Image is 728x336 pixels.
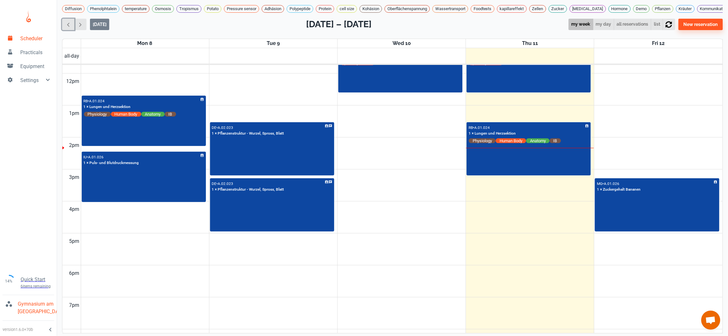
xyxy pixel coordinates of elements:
span: Human Body [496,138,526,143]
span: Zucker [549,6,567,12]
p: MG • [597,181,604,186]
span: Physiology [84,111,111,117]
div: 6pm [68,265,81,281]
a: September 11, 2025 [521,39,539,48]
span: [MEDICAL_DATA] [570,6,606,12]
p: A.01.024 [89,99,105,103]
span: Foodtests [471,6,494,12]
button: New reservation [679,19,723,30]
div: Hormone [609,5,631,13]
p: 1 × Lungen und Herzsektion [84,104,131,110]
div: 12pm [65,73,81,89]
span: IB [550,138,561,143]
p: IU • [84,155,88,159]
p: 1 × Puls- und Blutdruckmessung [84,160,139,166]
span: all-day [63,52,81,60]
div: 4pm [68,201,81,217]
div: [MEDICAL_DATA] [570,5,606,13]
span: Tropismus [177,6,201,12]
span: Pflanzen [653,6,673,12]
a: September 9, 2025 [265,39,281,48]
button: refresh [663,19,675,30]
span: kapillareffekt [497,6,527,12]
div: kapillareffekt [497,5,527,13]
h2: [DATE] – [DATE] [306,18,372,31]
span: Protein [316,6,334,12]
span: IB [165,111,176,117]
span: Anatomy [526,138,550,143]
div: Kohäsion [360,5,382,13]
div: Demo [633,5,650,13]
span: Kohäsion [360,6,382,12]
span: Polypeptide [287,6,313,12]
a: September 8, 2025 [136,39,154,48]
div: Wassertransport [432,5,468,13]
div: cell size [337,5,357,13]
span: Potato [204,6,221,12]
div: 1pm [68,105,81,121]
a: September 10, 2025 [391,39,412,48]
p: A.02.023 [218,181,233,186]
span: Demo [634,6,649,12]
div: Potato [204,5,221,13]
p: DE • [212,125,218,130]
button: Next week [74,19,86,30]
div: Adhäsion [262,5,284,13]
span: Phenolphtalein [87,6,119,12]
div: 5pm [68,233,81,249]
span: Diffusion [62,6,84,12]
button: my week [569,19,593,30]
p: 1 × Zuckergehalt Bananen [597,187,641,193]
div: Protein [316,5,334,13]
div: Diffusion [62,5,85,13]
div: Zellen [529,5,546,13]
p: RB • [469,125,474,130]
p: A.02.023 [218,125,233,130]
span: Pressure sensor [224,6,259,12]
button: my day [593,19,614,30]
button: [DATE] [90,19,109,30]
div: Osmosis [152,5,174,13]
div: 3pm [68,169,81,185]
div: Pressure sensor [224,5,259,13]
div: Phenolphtalein [87,5,119,13]
p: 1 × Pflanzenstruktur - Wurzel, Spross, Blatt [212,131,284,136]
button: all reservations [614,19,651,30]
p: DE • [212,181,218,186]
p: A.01.024 [474,125,490,130]
span: Human Body [111,111,141,117]
button: Previous week [62,19,74,30]
span: Physiology [469,138,496,143]
span: Kräuter [676,6,694,12]
div: Chat öffnen [701,311,720,330]
span: Osmosis [152,6,174,12]
div: temperature [122,5,150,13]
span: Adhäsion [262,6,284,12]
div: Kräuter [676,5,695,13]
span: Hormone [609,6,630,12]
div: Foodtests [471,5,495,13]
p: RB • [84,99,89,103]
span: Oberflächenspannung [385,6,430,12]
span: Wassertransport [433,6,468,12]
span: cell size [337,6,357,12]
p: A.01.026 [88,155,104,159]
div: Polypeptide [287,5,313,13]
p: 1 × Pflanzenstruktur - Wurzel, Spross, Blatt [212,187,284,193]
p: 1 × Lungen und Herzsektion [469,131,516,136]
div: 2pm [68,137,81,153]
div: Tropismus [176,5,201,13]
div: Pflanzen [652,5,674,13]
a: September 12, 2025 [651,39,666,48]
div: 7pm [68,297,81,313]
span: temperature [122,6,149,12]
span: Anatomy [141,111,165,117]
span: Zellen [530,6,546,12]
button: list [651,19,663,30]
div: Zucker [549,5,567,13]
div: Oberflächenspannung [385,5,430,13]
p: A.01.026 [604,181,619,186]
